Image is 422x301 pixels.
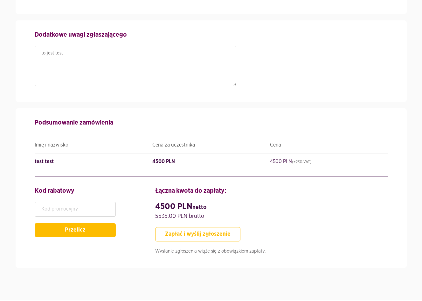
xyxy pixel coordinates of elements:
[35,223,116,237] button: Przelicz
[35,202,116,217] input: Kod promocyjny
[35,140,152,150] div: Imię i nazwisko
[155,213,204,219] span: 5535.00 PLN brutto
[35,159,54,164] s: test test
[152,159,175,164] s: 4500 PLN
[35,188,74,194] strong: Kod rabatowy
[270,159,312,164] s: 4500 PLN
[35,119,113,126] strong: Podsumowanie zamówienia
[155,227,240,241] button: Zapłać i wyślij zgłoszenie
[292,160,312,164] u: (+23% VAT)
[152,140,270,150] div: Cena za uczestnika
[270,140,388,150] div: Cena
[35,32,127,38] strong: Dodatkowe uwagi zgłaszającego
[192,204,206,210] span: netto
[155,188,226,194] strong: Łączna kwota do zapłaty:
[155,248,387,255] p: Wysłanie zgłoszenia wiąże się z obowiązkiem zapłaty.
[155,202,206,211] strong: 4500 PLN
